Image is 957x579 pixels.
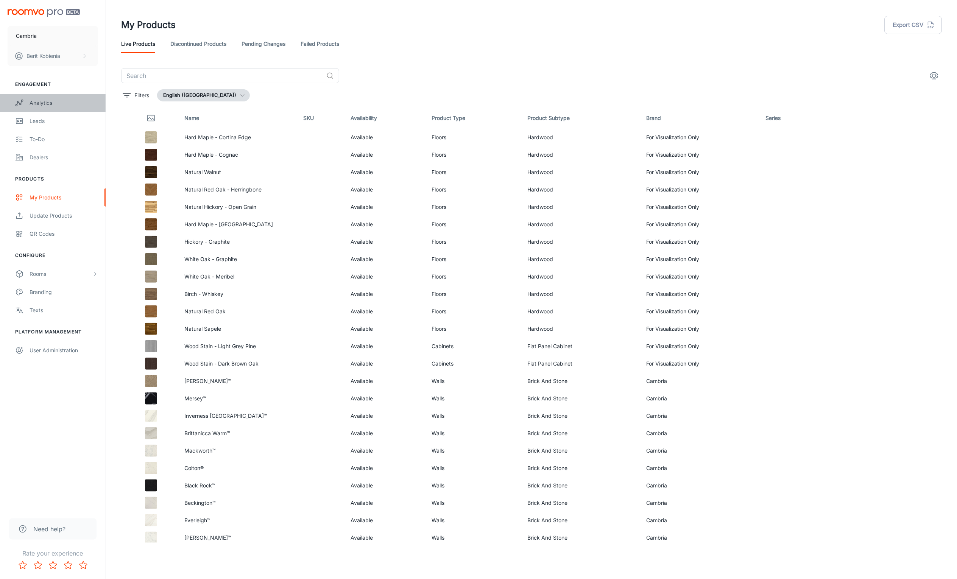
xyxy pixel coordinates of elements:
[184,395,206,402] a: Mersey™
[759,107,823,129] th: Series
[184,308,226,314] a: Natural Red Oak
[426,251,521,268] td: Floors
[8,9,80,17] img: Roomvo PRO Beta
[426,390,521,407] td: Walls
[641,107,759,129] th: Brand
[345,146,426,163] td: Available
[184,325,221,332] a: Natural Sapele
[426,129,521,146] td: Floors
[30,346,98,355] div: User Administration
[522,181,641,198] td: Hardwood
[426,512,521,529] td: Walls
[297,107,345,129] th: SKU
[522,303,641,320] td: Hardwood
[184,465,204,471] a: Colton®
[345,233,426,251] td: Available
[522,163,641,181] td: Hardwood
[184,482,215,489] a: Black Rock™
[16,32,37,40] p: Cambria
[522,146,641,163] td: Hardwood
[147,114,156,123] svg: Thumbnail
[345,107,426,129] th: Availability
[522,107,641,129] th: Product Subtype
[522,216,641,233] td: Hardwood
[184,151,238,158] a: Hard Maple - Cognac
[30,117,98,125] div: Leads
[426,146,521,163] td: Floors
[426,163,521,181] td: Floors
[641,198,759,216] td: For Visualization Only
[641,129,759,146] td: For Visualization Only
[301,35,339,53] a: Failed Products
[641,442,759,459] td: Cambria
[426,407,521,425] td: Walls
[345,268,426,285] td: Available
[184,238,230,245] a: Hickory - Graphite
[184,169,221,175] a: Natural Walnut
[522,355,641,372] td: Flat Panel Cabinet
[26,52,60,60] p: Berit Kobienia
[345,442,426,459] td: Available
[170,35,226,53] a: Discontinued Products
[345,372,426,390] td: Available
[522,442,641,459] td: Brick And Stone
[345,320,426,338] td: Available
[426,442,521,459] td: Walls
[641,477,759,494] td: Cambria
[30,558,45,573] button: Rate 2 star
[345,303,426,320] td: Available
[641,268,759,285] td: For Visualization Only
[522,320,641,338] td: Hardwood
[345,181,426,198] td: Available
[345,512,426,529] td: Available
[30,212,98,220] div: Update Products
[426,107,521,129] th: Product Type
[426,459,521,477] td: Walls
[426,198,521,216] td: Floors
[345,425,426,442] td: Available
[426,494,521,512] td: Walls
[641,390,759,407] td: Cambria
[641,512,759,529] td: Cambria
[184,134,251,140] a: Hard Maple - Cortina Edge
[426,529,521,546] td: Walls
[927,68,942,83] button: settings
[30,288,98,296] div: Branding
[522,425,641,442] td: Brick And Stone
[641,285,759,303] td: For Visualization Only
[184,517,210,523] a: Everleigh™
[641,425,759,442] td: Cambria
[184,378,231,384] a: [PERSON_NAME]™
[8,46,98,66] button: Berit Kobienia
[345,338,426,355] td: Available
[426,320,521,338] td: Floors
[345,251,426,268] td: Available
[641,303,759,320] td: For Visualization Only
[522,233,641,251] td: Hardwood
[345,390,426,407] td: Available
[641,529,759,546] td: Cambria
[242,35,285,53] a: Pending Changes
[121,18,176,32] h1: My Products
[426,303,521,320] td: Floors
[885,16,942,34] button: Export CSV
[184,360,259,367] a: Wood Stain - Dark Brown Oak
[61,558,76,573] button: Rate 4 star
[184,447,216,454] a: Mackworth™
[184,221,273,227] a: Hard Maple - [GEOGRAPHIC_DATA]
[345,459,426,477] td: Available
[522,477,641,494] td: Brick And Stone
[345,529,426,546] td: Available
[184,256,237,262] a: White Oak - Graphite
[184,500,216,506] a: Beckington™
[426,355,521,372] td: Cabinets
[641,181,759,198] td: For Visualization Only
[522,390,641,407] td: Brick And Stone
[30,135,98,143] div: To-do
[522,372,641,390] td: Brick And Stone
[522,494,641,512] td: Brick And Stone
[30,99,98,107] div: Analytics
[641,355,759,372] td: For Visualization Only
[641,251,759,268] td: For Visualization Only
[426,268,521,285] td: Floors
